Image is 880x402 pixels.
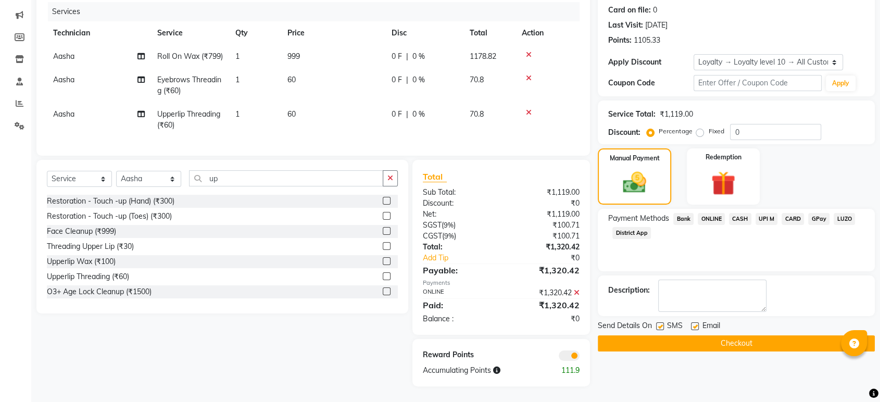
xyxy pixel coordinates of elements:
[415,365,545,376] div: Accumulating Points
[392,74,402,85] span: 0 F
[501,209,588,220] div: ₹1,119.00
[667,320,683,333] span: SMS
[470,75,484,84] span: 70.8
[826,76,856,91] button: Apply
[235,75,240,84] span: 1
[47,196,174,207] div: Restoration - Touch -up (Hand) (₹300)
[698,213,725,225] span: ONLINE
[634,35,660,46] div: 1105.33
[423,171,447,182] span: Total
[406,74,408,85] span: |
[608,35,632,46] div: Points:
[645,20,668,31] div: [DATE]
[673,213,694,225] span: Bank
[189,170,383,186] input: Search or Scan
[516,253,587,263] div: ₹0
[501,264,588,277] div: ₹1,320.42
[705,153,741,162] label: Redemption
[406,109,408,120] span: |
[53,75,74,84] span: Aasha
[608,285,650,296] div: Description:
[834,213,855,225] span: LUZO
[48,2,587,21] div: Services
[287,75,296,84] span: 60
[501,187,588,198] div: ₹1,119.00
[444,221,454,229] span: 9%
[653,5,657,16] div: 0
[157,75,221,95] span: Eyebrows Threading (₹60)
[708,127,724,136] label: Fixed
[229,21,281,45] th: Qty
[501,231,588,242] div: ₹100.71
[470,109,484,119] span: 70.8
[415,220,501,231] div: ( )
[544,365,587,376] div: 111.9
[610,154,660,163] label: Manual Payment
[598,335,875,351] button: Checkout
[415,313,501,324] div: Balance :
[235,109,240,119] span: 1
[47,256,116,267] div: Upperlip Wax (₹100)
[608,109,656,120] div: Service Total:
[463,21,516,45] th: Total
[756,213,778,225] span: UPI M
[157,109,220,130] span: Upperlip Threading (₹60)
[608,78,694,89] div: Coupon Code
[501,287,588,298] div: ₹1,320.42
[703,168,743,198] img: _gift.svg
[444,232,454,240] span: 9%
[415,231,501,242] div: ( )
[235,52,240,61] span: 1
[415,299,501,311] div: Paid:
[415,209,501,220] div: Net:
[702,320,720,333] span: Email
[385,21,463,45] th: Disc
[47,211,172,222] div: Restoration - Touch -up (Toes) (₹300)
[47,226,116,237] div: Face Cleanup (₹999)
[782,213,804,225] span: CARD
[287,52,300,61] span: 999
[415,187,501,198] div: Sub Total:
[423,279,580,287] div: Payments
[47,286,152,297] div: O3+ Age Lock Cleanup (₹1500)
[612,227,651,239] span: District App
[615,169,653,196] img: _cash.svg
[608,5,651,16] div: Card on file:
[53,52,74,61] span: Aasha
[47,21,151,45] th: Technician
[608,57,694,68] div: Apply Discount
[470,52,496,61] span: 1178.82
[608,127,640,138] div: Discount:
[660,109,693,120] div: ₹1,119.00
[598,320,652,333] span: Send Details On
[501,198,588,209] div: ₹0
[287,109,296,119] span: 60
[47,241,134,252] div: Threading Upper Lip (₹30)
[501,242,588,253] div: ₹1,320.42
[423,231,442,241] span: CGST
[415,287,501,298] div: ONLINE
[392,109,402,120] span: 0 F
[608,213,669,224] span: Payment Methods
[501,299,588,311] div: ₹1,320.42
[501,220,588,231] div: ₹100.71
[53,109,74,119] span: Aasha
[412,109,425,120] span: 0 %
[47,271,129,282] div: Upperlip Threading (₹60)
[415,198,501,209] div: Discount:
[157,52,223,61] span: Roll On Wax (₹799)
[808,213,829,225] span: GPay
[415,264,501,277] div: Payable:
[151,21,229,45] th: Service
[412,74,425,85] span: 0 %
[406,51,408,62] span: |
[415,253,516,263] a: Add Tip
[694,75,822,91] input: Enter Offer / Coupon Code
[415,349,501,361] div: Reward Points
[281,21,385,45] th: Price
[659,127,692,136] label: Percentage
[729,213,751,225] span: CASH
[608,20,643,31] div: Last Visit:
[516,21,580,45] th: Action
[501,313,588,324] div: ₹0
